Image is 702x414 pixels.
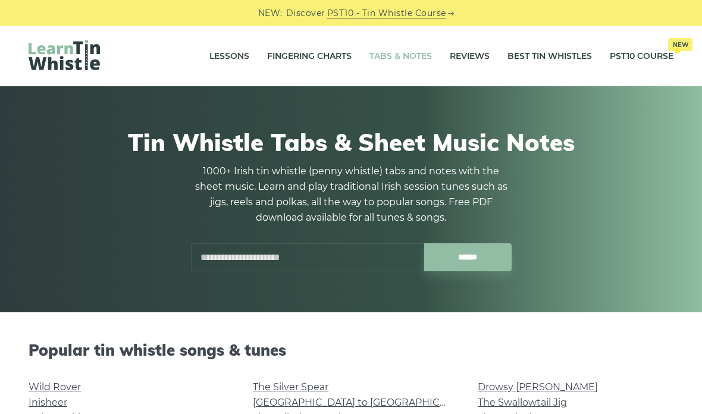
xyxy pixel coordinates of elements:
img: LearnTinWhistle.com [29,40,100,70]
a: Tabs & Notes [369,42,432,71]
a: Fingering Charts [267,42,352,71]
a: Best Tin Whistles [507,42,592,71]
h1: Tin Whistle Tabs & Sheet Music Notes [35,128,667,156]
p: 1000+ Irish tin whistle (penny whistle) tabs and notes with the sheet music. Learn and play tradi... [190,164,512,225]
a: The Swallowtail Jig [478,397,567,408]
a: Inisheer [29,397,67,408]
a: PST10 CourseNew [610,42,673,71]
a: [GEOGRAPHIC_DATA] to [GEOGRAPHIC_DATA] [253,397,472,408]
a: Wild Rover [29,381,81,393]
a: Reviews [450,42,490,71]
a: Drowsy [PERSON_NAME] [478,381,598,393]
span: New [668,38,692,51]
h2: Popular tin whistle songs & tunes [29,341,673,359]
a: The Silver Spear [253,381,328,393]
a: Lessons [209,42,249,71]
